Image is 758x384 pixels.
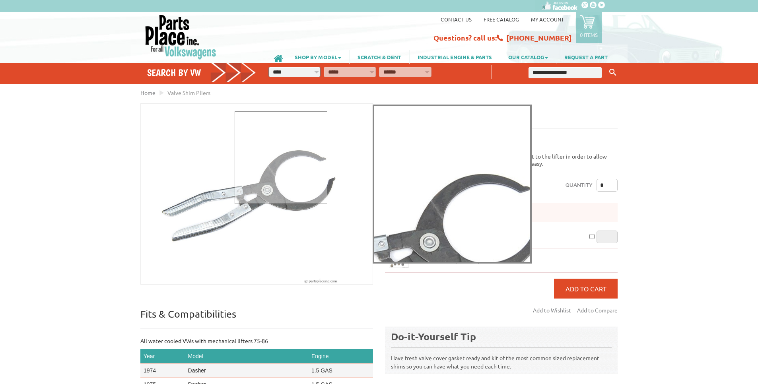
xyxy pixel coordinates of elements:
span: Add to Cart [566,285,606,293]
p: Fits & Compatibilities [140,308,373,329]
p: Have fresh valve cover gasket ready and kit of the most common sized replacement shims so you can... [391,347,612,370]
a: Add to Wishlist [533,305,574,315]
img: Parts Place Inc! [144,14,217,60]
td: 1974 [140,364,185,378]
a: Add to Compare [577,305,618,315]
p: All water cooled VWs with mechanical lifters 75-86 [140,337,373,345]
td: 1.5 GAS [308,364,373,378]
th: Model [185,349,308,364]
a: My Account [531,16,564,23]
p: 0 items [580,31,598,38]
a: Free Catalog [484,16,519,23]
span: Valve Shim Pliers [167,89,210,96]
b: Do-it-Yourself Tip [391,330,476,343]
h4: Search by VW [147,67,256,78]
label: Quantity [566,179,593,192]
th: Year [140,349,185,364]
button: Add to Cart [554,279,618,299]
img: Valve Shim Pliers [141,104,373,284]
a: OUR CATALOG [500,50,556,64]
a: 0 items [576,12,602,43]
button: Keyword Search [607,66,619,79]
a: Home [140,89,155,96]
a: Contact us [441,16,472,23]
a: REQUEST A PART [556,50,616,64]
a: SCRATCH & DENT [350,50,409,64]
a: INDUSTRIAL ENGINE & PARTS [410,50,500,64]
th: Engine [308,349,373,364]
a: SHOP BY MODEL [287,50,349,64]
b: Valve Shim Pliers [385,103,468,116]
td: Dasher [185,364,308,378]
